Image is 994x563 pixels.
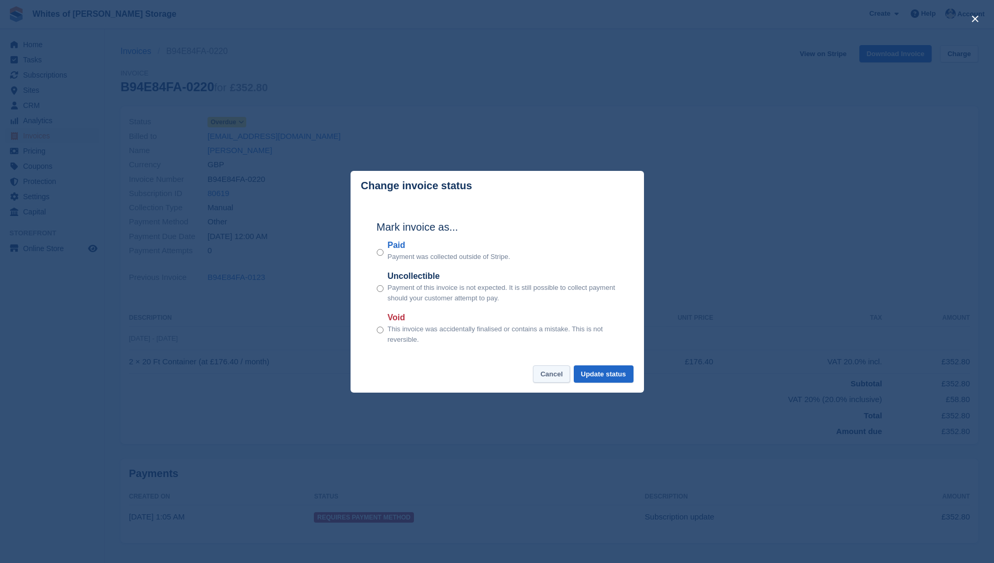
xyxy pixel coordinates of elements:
p: Payment was collected outside of Stripe. [388,252,510,262]
h2: Mark invoice as... [377,219,618,235]
label: Void [388,311,618,324]
label: Paid [388,239,510,252]
button: close [967,10,984,27]
p: Change invoice status [361,180,472,192]
p: This invoice was accidentally finalised or contains a mistake. This is not reversible. [388,324,618,344]
p: Payment of this invoice is not expected. It is still possible to collect payment should your cust... [388,283,618,303]
button: Update status [574,365,633,383]
label: Uncollectible [388,270,618,283]
button: Cancel [533,365,570,383]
